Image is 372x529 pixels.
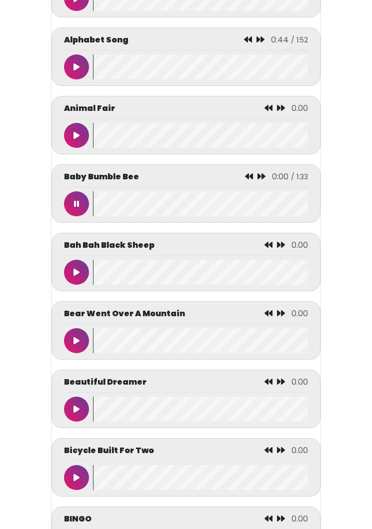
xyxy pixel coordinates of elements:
p: BINGO [64,513,91,525]
p: Alphabet Song [64,34,128,46]
p: Bicycle Built For Two [64,445,154,457]
p: Baby Bumble Bee [64,171,139,183]
span: / 1:52 [291,35,308,45]
span: 0:00 [272,171,288,182]
p: Beautiful Dreamer [64,376,146,388]
span: 0.00 [291,445,308,456]
p: Animal Fair [64,102,115,114]
span: 0.00 [291,102,308,114]
span: 0:44 [271,34,288,45]
p: Bah Bah Black Sheep [64,239,154,251]
span: 0.00 [291,376,308,388]
span: 0.00 [291,239,308,251]
span: 0.00 [291,513,308,525]
span: / 1:33 [291,172,308,182]
p: Bear Went Over A Mountain [64,308,185,320]
span: 0.00 [291,308,308,319]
